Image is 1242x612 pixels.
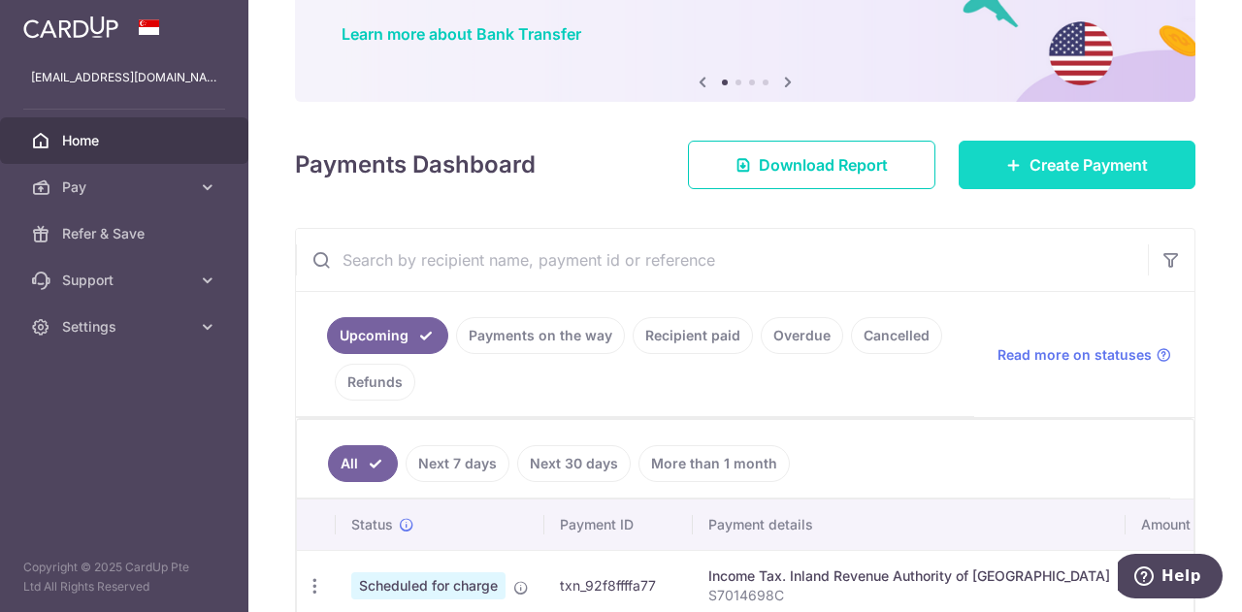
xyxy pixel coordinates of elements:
span: Download Report [759,153,888,177]
a: Learn more about Bank Transfer [342,24,581,44]
span: Amount [1141,515,1191,534]
img: CardUp [23,16,118,39]
a: Refunds [335,364,415,401]
div: Income Tax. Inland Revenue Authority of [GEOGRAPHIC_DATA] [708,566,1110,586]
a: Next 30 days [517,445,631,482]
a: All [328,445,398,482]
a: Cancelled [851,317,942,354]
p: S7014698C [708,586,1110,605]
a: Recipient paid [633,317,753,354]
a: Overdue [761,317,843,354]
span: Status [351,515,393,534]
span: Pay [62,177,190,197]
th: Payment ID [544,499,693,550]
iframe: Opens a widget where you can find more information [1118,554,1223,602]
a: Next 7 days [406,445,509,482]
span: Refer & Save [62,224,190,243]
a: Read more on statuses [997,345,1171,365]
a: Download Report [688,141,935,189]
span: Read more on statuses [997,345,1152,365]
a: More than 1 month [638,445,790,482]
span: Scheduled for charge [351,572,506,599]
h4: Payments Dashboard [295,147,536,182]
span: Settings [62,317,190,337]
input: Search by recipient name, payment id or reference [296,229,1148,291]
span: Home [62,131,190,150]
span: Support [62,271,190,290]
span: Create Payment [1030,153,1148,177]
p: [EMAIL_ADDRESS][DOMAIN_NAME] [31,68,217,87]
a: Create Payment [959,141,1195,189]
a: Upcoming [327,317,448,354]
a: Payments on the way [456,317,625,354]
th: Payment details [693,499,1126,550]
